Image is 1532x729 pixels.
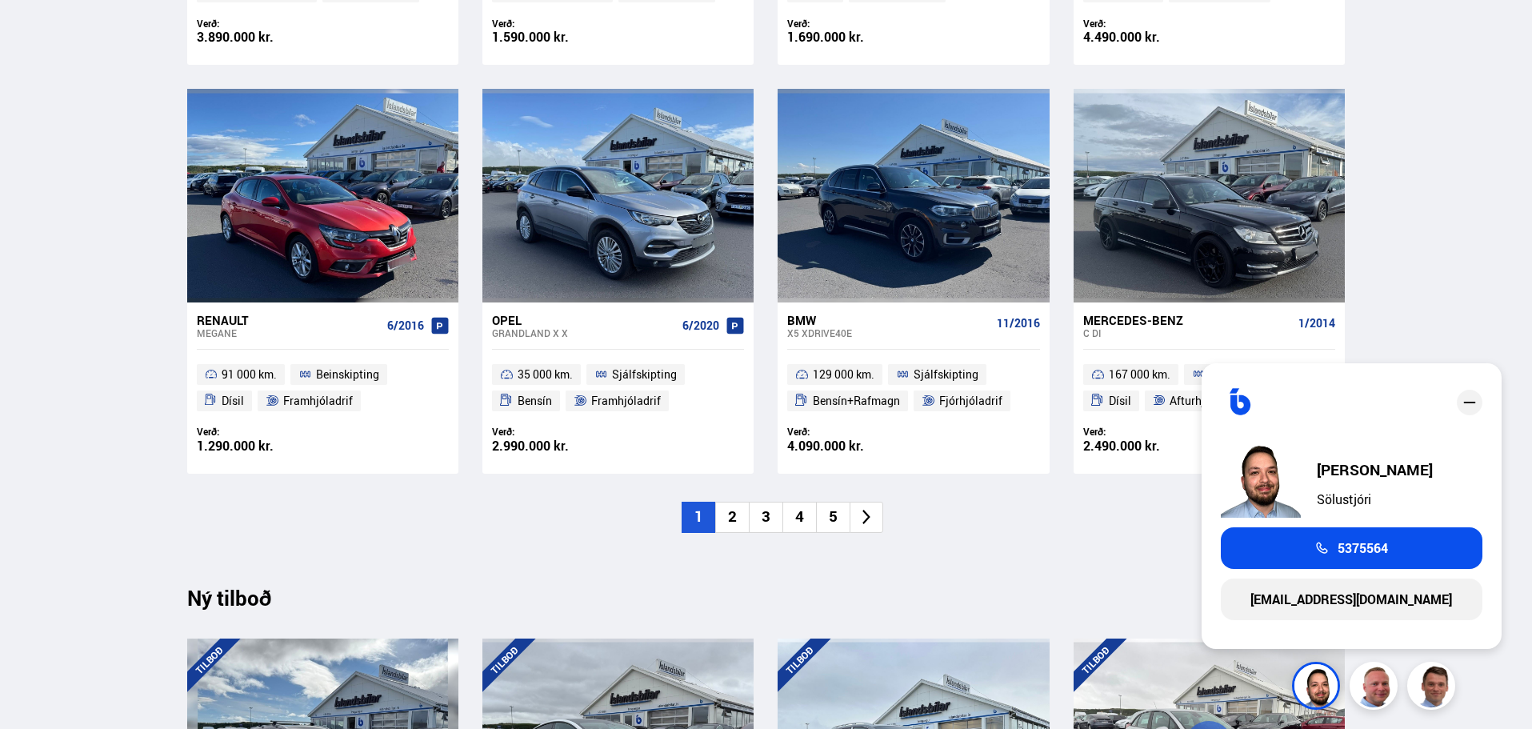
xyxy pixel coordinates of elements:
[1221,527,1482,569] a: 5375564
[492,327,676,338] div: Grandland X X
[197,30,323,44] div: 3.890.000 kr.
[813,391,900,411] span: Bensín+Rafmagn
[197,18,323,30] div: Verð:
[997,317,1040,330] span: 11/2016
[492,30,618,44] div: 1.590.000 kr.
[715,502,749,533] li: 2
[197,439,323,453] div: 1.290.000 kr.
[939,391,1002,411] span: Fjórhjóladrif
[787,327,990,338] div: X5 XDRIVE40E
[222,365,277,384] span: 91 000 km.
[1317,492,1433,507] div: Sölustjóri
[1294,664,1342,712] img: nhp88E3Fdnt1Opn2.png
[787,30,914,44] div: 1.690.000 kr.
[222,391,244,411] span: Dísil
[1221,579,1482,620] a: [EMAIL_ADDRESS][DOMAIN_NAME]
[1083,30,1210,44] div: 4.490.000 kr.
[187,586,299,619] div: Ný tilboð
[1317,462,1433,478] div: [PERSON_NAME]
[787,18,914,30] div: Verð:
[682,502,715,533] li: 1
[283,391,353,411] span: Framhjóladrif
[682,319,719,332] span: 6/2020
[197,327,381,338] div: Megane
[1221,438,1301,518] img: nhp88E3Fdnt1Opn2.png
[518,391,552,411] span: Bensín
[492,18,618,30] div: Verð:
[482,302,754,474] a: Opel Grandland X X 6/2020 35 000 km. Sjálfskipting Bensín Framhjóladrif Verð: 2.990.000 kr.
[316,365,379,384] span: Beinskipting
[787,439,914,453] div: 4.090.000 kr.
[1074,302,1345,474] a: Mercedes-Benz C DI 1/2014 167 000 km. Sjálfskipting Dísil Afturhjóladrif Verð: 2.490.000 kr.
[778,302,1049,474] a: BMW X5 XDRIVE40E 11/2016 129 000 km. Sjálfskipting Bensín+Rafmagn Fjórhjóladrif Verð: 4.090.000 kr.
[749,502,782,533] li: 3
[813,365,874,384] span: 129 000 km.
[787,426,914,438] div: Verð:
[1338,541,1388,555] span: 5375564
[1457,390,1482,415] div: close
[1083,18,1210,30] div: Verð:
[787,313,990,327] div: BMW
[782,502,816,533] li: 4
[591,391,661,411] span: Framhjóladrif
[1083,439,1210,453] div: 2.490.000 kr.
[612,365,677,384] span: Sjálfskipting
[1109,365,1170,384] span: 167 000 km.
[1083,426,1210,438] div: Verð:
[1352,664,1400,712] img: siFngHWaQ9KaOqBr.png
[518,365,573,384] span: 35 000 km.
[914,365,978,384] span: Sjálfskipting
[1410,664,1458,712] img: FbJEzSuNWCJXmdc-.webp
[197,426,323,438] div: Verð:
[1083,327,1292,338] div: C DI
[1298,317,1335,330] span: 1/2014
[816,502,850,533] li: 5
[492,426,618,438] div: Verð:
[1170,391,1238,411] span: Afturhjóladrif
[1109,391,1131,411] span: Dísil
[387,319,424,332] span: 6/2016
[492,439,618,453] div: 2.990.000 kr.
[197,313,381,327] div: Renault
[1083,313,1292,327] div: Mercedes-Benz
[187,302,458,474] a: Renault Megane 6/2016 91 000 km. Beinskipting Dísil Framhjóladrif Verð: 1.290.000 kr.
[492,313,676,327] div: Opel
[13,6,61,54] button: Opna LiveChat spjallviðmót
